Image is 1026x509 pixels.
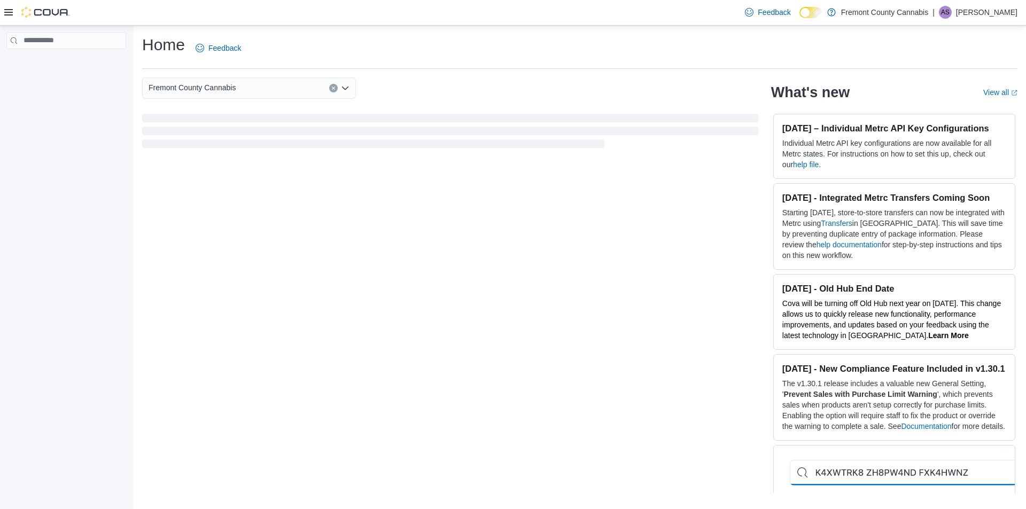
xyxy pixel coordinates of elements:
[782,363,1006,374] h3: [DATE] - New Compliance Feature Included in v1.30.1
[799,18,800,19] span: Dark Mode
[793,160,819,169] a: help file
[841,6,928,19] p: Fremont County Cannabis
[821,219,852,228] a: Transfers
[741,2,795,23] a: Feedback
[817,240,882,249] a: help documentation
[782,192,1006,203] h3: [DATE] - Integrated Metrc Transfers Coming Soon
[142,116,758,150] span: Loading
[208,43,241,53] span: Feedback
[901,422,951,430] a: Documentation
[782,299,1001,340] span: Cova will be turning off Old Hub next year on [DATE]. This change allows us to quickly release ne...
[928,331,968,340] a: Learn More
[782,283,1006,294] h3: [DATE] - Old Hub End Date
[329,84,338,92] button: Clear input
[799,7,822,18] input: Dark Mode
[6,51,126,77] nav: Complex example
[784,390,937,398] strong: Prevent Sales with Purchase Limit Warning
[956,6,1017,19] p: [PERSON_NAME]
[21,7,69,18] img: Cova
[941,6,950,19] span: AS
[782,207,1006,261] p: Starting [DATE], store-to-store transfers can now be integrated with Metrc using in [GEOGRAPHIC_D...
[782,138,1006,170] p: Individual Metrc API key configurations are now available for all Metrc states. For instructions ...
[142,34,185,56] h1: Home
[782,123,1006,134] h3: [DATE] – Individual Metrc API Key Configurations
[149,81,236,94] span: Fremont County Cannabis
[939,6,952,19] div: Andrew Sarver
[983,88,1017,97] a: View allExternal link
[1011,90,1017,96] svg: External link
[771,84,850,101] h2: What's new
[932,6,935,19] p: |
[191,37,245,59] a: Feedback
[758,7,790,18] span: Feedback
[341,84,349,92] button: Open list of options
[782,378,1006,432] p: The v1.30.1 release includes a valuable new General Setting, ' ', which prevents sales when produ...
